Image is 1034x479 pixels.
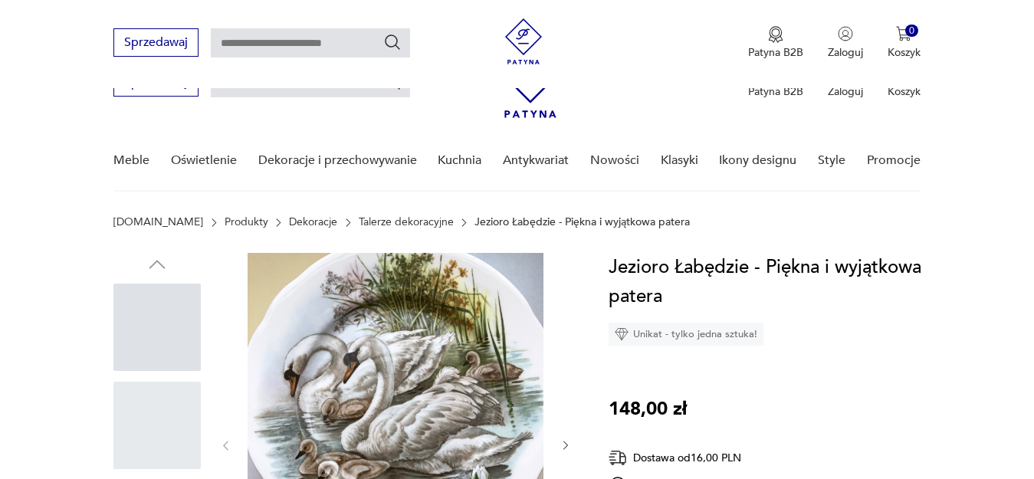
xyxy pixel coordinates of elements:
img: Ikonka użytkownika [838,26,853,41]
div: 0 [905,25,918,38]
button: Szukaj [383,33,402,51]
a: Klasyki [661,131,698,190]
a: Style [818,131,845,190]
img: Ikona koszyka [896,26,911,41]
p: Jezioro Łabędzie - Piękna i wyjątkowa patera [474,216,690,228]
p: Patyna B2B [748,45,803,60]
a: Oświetlenie [171,131,237,190]
a: Ikony designu [719,131,796,190]
button: Zaloguj [828,26,863,60]
a: Talerze dekoracyjne [359,216,454,228]
a: Produkty [225,216,268,228]
div: Unikat - tylko jedna sztuka! [609,323,763,346]
a: Dekoracje [289,216,337,228]
a: Kuchnia [438,131,481,190]
a: Meble [113,131,149,190]
img: Ikona diamentu [615,327,629,341]
button: 0Koszyk [888,26,921,60]
p: Zaloguj [828,84,863,99]
h1: Jezioro Łabędzie - Piękna i wyjątkowa patera [609,253,931,311]
a: [DOMAIN_NAME] [113,216,203,228]
a: Ikona medaluPatyna B2B [748,26,803,60]
img: Ikona medalu [768,26,783,43]
img: Ikona dostawy [609,448,627,468]
button: Sprzedawaj [113,28,199,57]
p: Koszyk [888,84,921,99]
button: Patyna B2B [748,26,803,60]
a: Sprzedawaj [113,78,199,89]
a: Nowości [590,131,639,190]
a: Sprzedawaj [113,38,199,49]
a: Promocje [867,131,921,190]
p: Zaloguj [828,45,863,60]
p: Patyna B2B [748,84,803,99]
div: Dostawa od 16,00 PLN [609,448,793,468]
p: Koszyk [888,45,921,60]
a: Dekoracje i przechowywanie [258,131,417,190]
p: 148,00 zł [609,395,687,424]
a: Antykwariat [503,131,569,190]
img: Patyna - sklep z meblami i dekoracjami vintage [501,18,547,64]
